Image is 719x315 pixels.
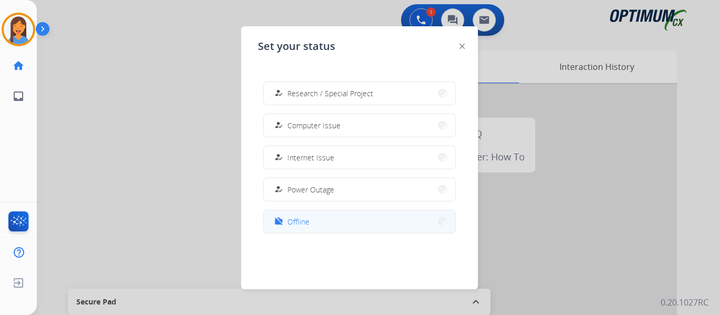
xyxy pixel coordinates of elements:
[460,44,465,49] img: close-button
[274,121,283,130] mat-icon: how_to_reg
[264,178,455,201] button: Power Outage
[274,89,283,98] mat-icon: how_to_reg
[264,146,455,169] button: Internet Issue
[264,114,455,137] button: Computer Issue
[287,152,334,163] span: Internet Issue
[12,59,25,72] mat-icon: home
[274,217,283,226] mat-icon: work_off
[274,153,283,162] mat-icon: how_to_reg
[287,184,334,195] span: Power Outage
[258,39,335,54] span: Set your status
[287,216,309,227] span: Offline
[12,90,25,103] mat-icon: inbox
[264,210,455,233] button: Offline
[661,296,708,309] p: 0.20.1027RC
[4,15,33,44] img: avatar
[264,82,455,105] button: Research / Special Project
[287,88,373,99] span: Research / Special Project
[287,120,341,131] span: Computer Issue
[274,185,283,194] mat-icon: how_to_reg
